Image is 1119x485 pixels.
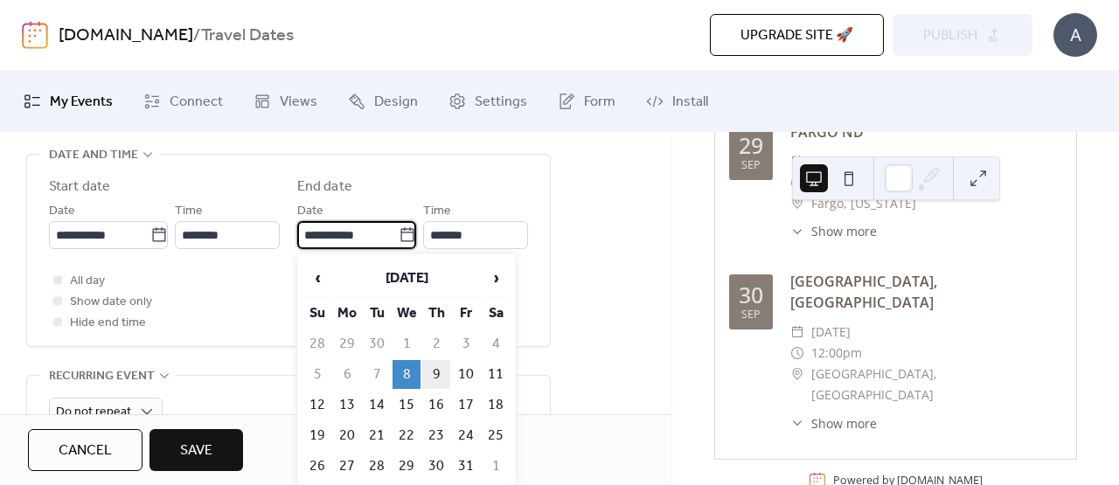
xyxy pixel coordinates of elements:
[70,313,146,334] span: Hide end time
[304,260,330,295] span: ‹
[482,421,510,450] td: 25
[790,121,1062,142] div: FARGO ND
[710,14,884,56] button: Upgrade site 🚀
[50,92,113,113] span: My Events
[303,299,331,328] th: Su
[363,452,391,481] td: 28
[452,391,480,419] td: 17
[811,322,851,343] span: [DATE]
[790,151,804,172] div: ​
[333,391,361,419] td: 13
[790,222,804,240] div: ​
[297,177,352,197] div: End date
[363,391,391,419] td: 14
[452,360,480,389] td: 10
[49,201,75,222] span: Date
[811,151,851,172] span: [DATE]
[130,78,236,125] a: Connect
[59,440,112,461] span: Cancel
[393,360,420,389] td: 8
[303,452,331,481] td: 26
[811,222,877,240] span: Show more
[363,360,391,389] td: 7
[790,364,804,385] div: ​
[739,284,763,306] div: 30
[22,21,48,49] img: logo
[374,92,418,113] span: Design
[59,19,193,52] a: [DOMAIN_NAME]
[482,360,510,389] td: 11
[363,329,391,358] td: 30
[790,271,1062,313] div: [GEOGRAPHIC_DATA], [GEOGRAPHIC_DATA]
[240,78,330,125] a: Views
[280,92,317,113] span: Views
[741,309,761,321] div: Sep
[193,19,201,52] b: /
[303,421,331,450] td: 19
[175,201,203,222] span: Time
[333,452,361,481] td: 27
[333,421,361,450] td: 20
[70,271,105,292] span: All day
[393,329,420,358] td: 1
[149,429,243,471] button: Save
[297,201,323,222] span: Date
[790,322,804,343] div: ​
[790,414,877,433] button: ​Show more
[333,260,480,297] th: [DATE]
[422,329,450,358] td: 2
[482,391,510,419] td: 18
[790,172,804,193] div: ​
[790,222,877,240] button: ​Show more
[475,92,527,113] span: Settings
[790,343,804,364] div: ​
[56,400,131,424] span: Do not repeat
[482,299,510,328] th: Sa
[811,193,916,214] span: Fargo, [US_STATE]
[452,299,480,328] th: Fr
[422,299,450,328] th: Th
[482,452,510,481] td: 1
[49,177,110,197] div: Start date
[303,360,331,389] td: 5
[423,201,451,222] span: Time
[363,299,391,328] th: Tu
[452,329,480,358] td: 3
[811,364,1062,405] span: [GEOGRAPHIC_DATA], [GEOGRAPHIC_DATA]
[740,25,853,46] span: Upgrade site 🚀
[435,78,540,125] a: Settings
[483,260,509,295] span: ›
[741,160,761,171] div: Sep
[584,92,615,113] span: Form
[363,421,391,450] td: 21
[422,360,450,389] td: 9
[422,421,450,450] td: 23
[28,429,142,471] button: Cancel
[633,78,721,125] a: Install
[333,329,361,358] td: 29
[335,78,431,125] a: Design
[333,360,361,389] td: 6
[452,452,480,481] td: 31
[811,414,877,433] span: Show more
[790,193,804,214] div: ​
[333,299,361,328] th: Mo
[70,292,152,313] span: Show date only
[393,452,420,481] td: 29
[482,329,510,358] td: 4
[545,78,629,125] a: Form
[452,421,480,450] td: 24
[393,421,420,450] td: 22
[303,391,331,419] td: 12
[201,19,294,52] b: Travel Dates
[811,343,862,364] span: 12:00pm
[422,391,450,419] td: 16
[393,391,420,419] td: 15
[1053,13,1097,57] div: A
[739,135,763,156] div: 29
[393,299,420,328] th: We
[422,452,450,481] td: 30
[672,92,708,113] span: Install
[10,78,126,125] a: My Events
